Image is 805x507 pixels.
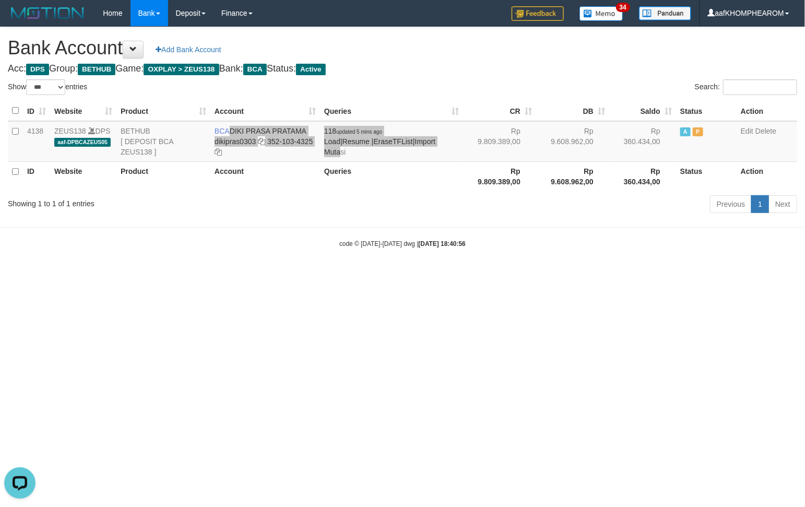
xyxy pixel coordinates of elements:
[336,129,382,135] span: updated 5 mins ago
[320,161,463,191] th: Queries
[710,195,752,213] a: Previous
[536,121,609,162] td: Rp 9.608.962,00
[210,101,320,121] th: Account: activate to sort column ascending
[693,127,703,136] span: Paused
[676,161,737,191] th: Status
[579,6,623,21] img: Button%20Memo.svg
[23,161,50,191] th: ID
[144,64,219,75] span: OXPLAY > ZEUS138
[741,127,753,135] a: Edit
[536,101,609,121] th: DB: activate to sort column ascending
[463,101,536,121] th: CR: activate to sort column ascending
[536,161,609,191] th: Rp 9.608.962,00
[215,148,222,156] a: Copy 3521034325 to clipboard
[116,121,210,162] td: BETHUB [ DEPOSIT BCA ZEUS138 ]
[768,195,797,213] a: Next
[116,161,210,191] th: Product
[324,137,340,146] a: Load
[258,137,265,146] a: Copy dikipras0303 to clipboard
[8,38,797,58] h1: Bank Account
[54,127,86,135] a: ZEUS138
[296,64,326,75] span: Active
[8,5,87,21] img: MOTION_logo.png
[215,137,256,146] a: dikipras0303
[419,240,466,247] strong: [DATE] 18:40:56
[639,6,691,20] img: panduan.png
[737,161,797,191] th: Action
[463,161,536,191] th: Rp 9.809.389,00
[616,3,630,12] span: 34
[4,4,35,36] button: Open LiveChat chat widget
[339,240,466,247] small: code © [DATE]-[DATE] dwg |
[751,195,769,213] a: 1
[78,64,115,75] span: BETHUB
[8,194,328,209] div: Showing 1 to 1 of 1 entries
[210,121,320,162] td: DIKI PRASA PRATAMA 352-103-4325
[23,121,50,162] td: 4138
[8,79,87,95] label: Show entries
[149,41,228,58] a: Add Bank Account
[50,161,116,191] th: Website
[324,137,435,156] a: Import Mutasi
[512,6,564,21] img: Feedback.jpg
[676,101,737,121] th: Status
[342,137,370,146] a: Resume
[210,161,320,191] th: Account
[463,121,536,162] td: Rp 9.809.389,00
[680,127,691,136] span: Active
[23,101,50,121] th: ID: activate to sort column ascending
[320,101,463,121] th: Queries: activate to sort column ascending
[695,79,797,95] label: Search:
[26,64,49,75] span: DPS
[26,79,65,95] select: Showentries
[243,64,267,75] span: BCA
[737,101,797,121] th: Action
[723,79,797,95] input: Search:
[609,101,676,121] th: Saldo: activate to sort column ascending
[8,64,797,74] h4: Acc: Group: Game: Bank: Status:
[755,127,776,135] a: Delete
[116,101,210,121] th: Product: activate to sort column ascending
[50,101,116,121] th: Website: activate to sort column ascending
[215,127,230,135] span: BCA
[50,121,116,162] td: DPS
[609,121,676,162] td: Rp 360.434,00
[609,161,676,191] th: Rp 360.434,00
[373,137,412,146] a: EraseTFList
[54,138,111,147] span: aaf-DPBCAZEUS05
[324,127,435,156] span: | | |
[324,127,382,135] span: 118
